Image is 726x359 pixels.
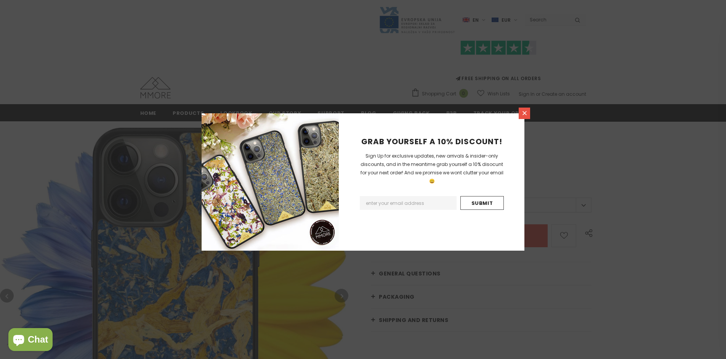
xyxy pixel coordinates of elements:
[460,196,504,210] input: Submit
[361,136,502,147] span: GRAB YOURSELF A 10% DISCOUNT!
[361,153,503,184] span: Sign Up for exclusive updates, new arrivals & insider-only discounts, and in the meantime grab yo...
[360,196,457,210] input: Email Address
[6,328,55,353] inbox-online-store-chat: Shopify online store chat
[519,108,530,119] a: Close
